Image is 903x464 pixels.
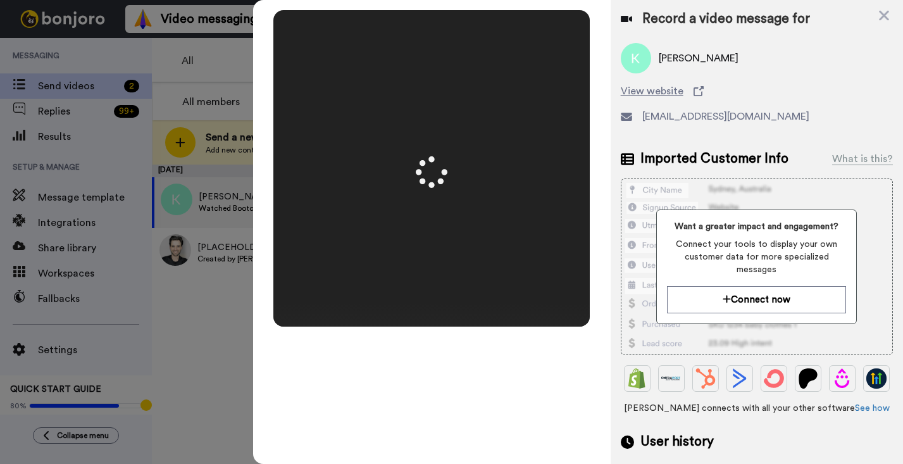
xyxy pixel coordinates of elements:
[640,149,788,168] span: Imported Customer Info
[667,238,846,276] span: Connect your tools to display your own customer data for more specialized messages
[730,368,750,389] img: ActiveCampaign
[661,368,682,389] img: Ontraport
[621,84,683,99] span: View website
[621,84,893,99] a: View website
[621,402,893,415] span: [PERSON_NAME] connects with all your other software
[695,368,716,389] img: Hubspot
[642,109,809,124] span: [EMAIL_ADDRESS][DOMAIN_NAME]
[832,368,852,389] img: Drip
[764,368,784,389] img: ConvertKit
[855,404,890,413] a: See how
[866,368,887,389] img: GoHighLevel
[798,368,818,389] img: Patreon
[832,151,893,166] div: What is this?
[627,368,647,389] img: Shopify
[667,286,846,313] button: Connect now
[640,432,714,451] span: User history
[667,220,846,233] span: Want a greater impact and engagement?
